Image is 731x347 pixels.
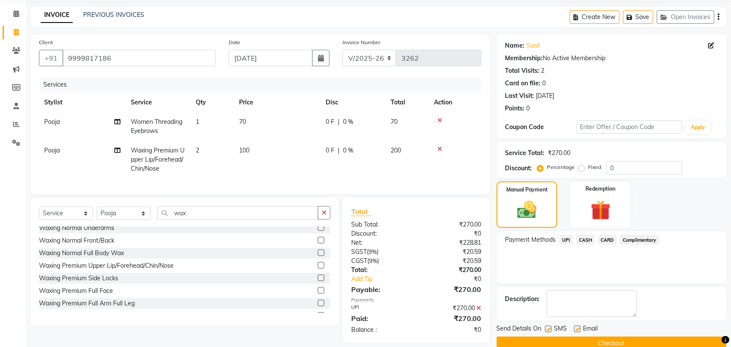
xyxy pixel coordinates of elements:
[505,66,540,75] div: Total Visits:
[351,257,367,265] span: CGST
[686,121,711,134] button: Apply
[239,146,249,154] span: 100
[39,236,114,245] div: Waxing Normal Front/Back
[598,235,617,245] span: CARD
[369,257,377,264] span: 9%
[505,91,534,101] div: Last Visit:
[343,146,353,155] span: 0 %
[416,325,488,334] div: ₹0
[39,311,142,321] div: Waxing Premium Full Arms/ Full Legs
[157,206,318,220] input: Search or Scan
[416,247,488,256] div: ₹20.59
[505,104,525,113] div: Points:
[543,79,546,88] div: 0
[39,50,63,66] button: +91
[338,146,340,155] span: |
[585,198,617,223] img: _gift.svg
[326,146,334,155] span: 0 F
[196,146,199,154] span: 2
[345,275,428,284] a: Add Tip
[351,248,367,256] span: SGST
[345,256,417,266] div: ( )
[505,123,576,132] div: Coupon Code
[126,93,191,112] th: Service
[39,224,114,233] div: Waxing Normal Underarms
[345,247,417,256] div: ( )
[41,7,73,23] a: INVOICE
[505,149,545,158] div: Service Total:
[428,275,488,284] div: ₹0
[39,299,135,308] div: Waxing Premium Full Arm Full Leg
[416,256,488,266] div: ₹20.59
[83,11,144,19] a: PREVIOUS INVOICES
[131,118,182,135] span: Women Threading Eyebrows
[623,10,653,24] button: Save
[560,235,573,245] span: UPI
[44,146,60,154] span: Pooja
[506,186,548,194] label: Manual Payment
[131,146,184,172] span: Waxing Premium Upper Lip/Forehead/Chin/Nose
[527,41,540,50] a: Sunil
[548,149,571,158] div: ₹270.00
[351,207,371,216] span: Total
[343,39,380,46] label: Invoice Number
[345,266,417,275] div: Total:
[345,284,417,295] div: Payable:
[351,296,482,304] div: Payments
[39,286,113,295] div: Waxing Premium Full Face
[391,146,401,154] span: 200
[416,313,488,324] div: ₹270.00
[505,41,525,50] div: Name:
[345,313,417,324] div: Paid:
[576,235,595,245] span: CASH
[345,304,417,313] div: UPI
[39,39,53,46] label: Client
[338,117,340,126] span: |
[576,120,682,134] input: Enter Offer / Coupon Code
[239,118,246,126] span: 70
[511,199,543,221] img: _cash.svg
[570,10,620,24] button: Create New
[343,117,353,126] span: 0 %
[547,163,575,171] label: Percentage
[505,295,540,304] div: Description:
[229,39,240,46] label: Date
[505,54,718,63] div: No Active Membership
[191,93,234,112] th: Qty
[505,235,556,244] span: Payment Methods
[497,324,542,335] span: Send Details On
[369,248,377,255] span: 9%
[416,238,488,247] div: ₹228.81
[39,274,118,283] div: Waxing Premium Side Locks
[345,229,417,238] div: Discount:
[505,79,541,88] div: Card on file:
[586,185,616,193] label: Redemption
[385,93,429,112] th: Total
[416,266,488,275] div: ₹270.00
[62,50,216,66] input: Search by Name/Mobile/Email/Code
[39,93,126,112] th: Stylist
[429,93,482,112] th: Action
[39,261,174,270] div: Waxing Premium Upper Lip/Forehead/Chin/Nose
[40,77,488,93] div: Services
[554,324,567,335] span: SMS
[505,164,532,173] div: Discount:
[536,91,555,101] div: [DATE]
[196,118,199,126] span: 1
[589,163,602,171] label: Fixed
[391,118,398,126] span: 70
[345,238,417,247] div: Net:
[505,54,543,63] div: Membership:
[416,304,488,313] div: ₹270.00
[326,117,334,126] span: 0 F
[541,66,545,75] div: 2
[39,249,124,258] div: Waxing Normal Full Body Wax
[416,284,488,295] div: ₹270.00
[234,93,320,112] th: Price
[320,93,385,112] th: Disc
[416,220,488,229] div: ₹270.00
[620,235,659,245] span: Complimentary
[416,229,488,238] div: ₹0
[657,10,715,24] button: Open Invoices
[583,324,598,335] span: Email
